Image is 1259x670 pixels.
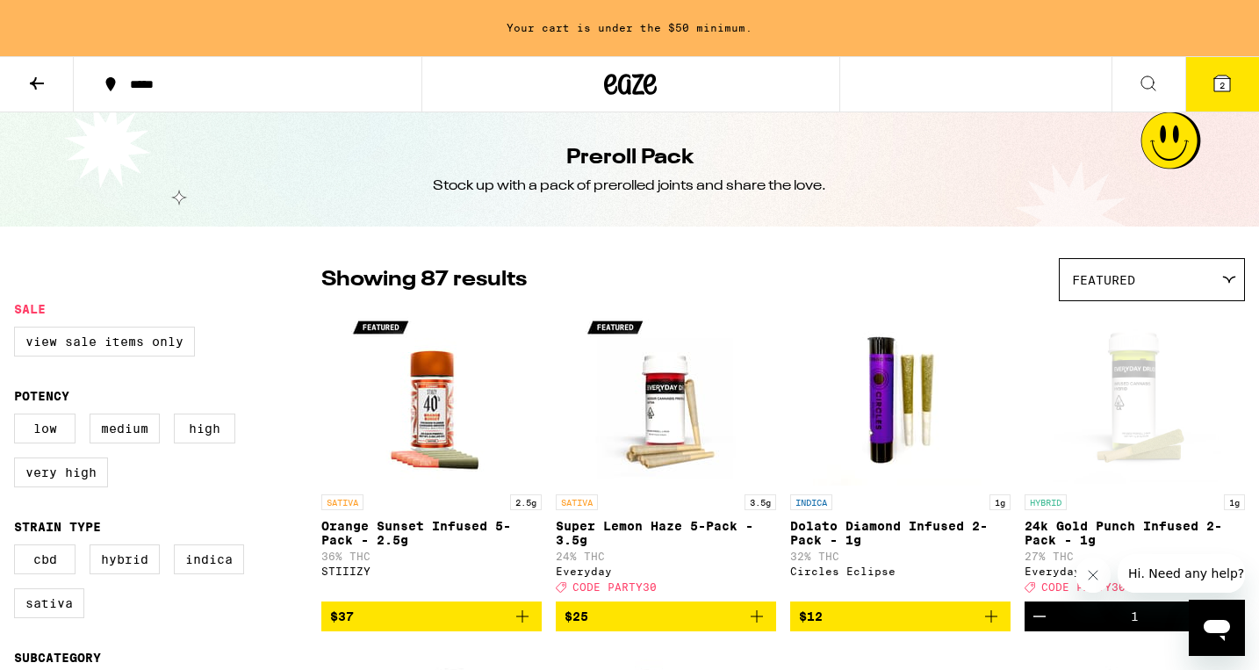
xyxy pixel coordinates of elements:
p: Dolato Diamond Infused 2-Pack - 1g [790,519,1011,547]
label: Indica [174,544,244,574]
p: 27% THC [1025,551,1245,562]
p: HYBRID [1025,494,1067,510]
legend: Sale [14,302,46,316]
span: Featured [1072,273,1135,287]
label: CBD [14,544,76,574]
div: Stock up with a pack of prerolled joints and share the love. [433,177,826,196]
span: CODE PARTY30 [572,581,657,593]
span: CODE PARTY30 [1041,581,1126,593]
div: Circles Eclipse [790,566,1011,577]
p: SATIVA [556,494,598,510]
label: Hybrid [90,544,160,574]
label: High [174,414,235,443]
div: Everyday [556,566,776,577]
div: STIIIZY [321,566,542,577]
button: Add to bag [790,602,1011,631]
p: 32% THC [790,551,1011,562]
button: 2 [1185,57,1259,112]
span: $12 [799,609,823,623]
p: 1g [989,494,1011,510]
p: SATIVA [321,494,363,510]
a: Open page for Super Lemon Haze 5-Pack - 3.5g from Everyday [556,310,776,602]
span: $25 [565,609,588,623]
a: Open page for 24k Gold Punch Infused 2-Pack - 1g from Everyday [1025,310,1245,602]
p: 36% THC [321,551,542,562]
iframe: Button to launch messaging window [1189,600,1245,656]
p: 24k Gold Punch Infused 2-Pack - 1g [1025,519,1245,547]
button: Add to bag [556,602,776,631]
label: Medium [90,414,160,443]
legend: Subcategory [14,651,101,665]
iframe: Message from company [1118,554,1245,593]
div: 1 [1131,609,1139,623]
label: View Sale Items Only [14,327,195,357]
p: INDICA [790,494,832,510]
p: Super Lemon Haze 5-Pack - 3.5g [556,519,776,547]
a: Open page for Dolato Diamond Infused 2-Pack - 1g from Circles Eclipse [790,310,1011,602]
p: 3.5g [745,494,776,510]
label: Sativa [14,588,84,618]
a: Open page for Orange Sunset Infused 5-Pack - 2.5g from STIIIZY [321,310,542,602]
span: 2 [1219,80,1225,90]
button: Decrement [1025,602,1054,631]
p: Orange Sunset Infused 5-Pack - 2.5g [321,519,542,547]
label: Very High [14,457,108,487]
p: Showing 87 results [321,265,527,295]
legend: Potency [14,389,69,403]
button: Add to bag [321,602,542,631]
div: Everyday [1025,566,1245,577]
img: Circles Eclipse - Dolato Diamond Infused 2-Pack - 1g [813,310,989,486]
label: Low [14,414,76,443]
legend: Strain Type [14,520,101,534]
span: $37 [330,609,354,623]
p: 1g [1224,494,1245,510]
p: 24% THC [556,551,776,562]
img: STIIIZY - Orange Sunset Infused 5-Pack - 2.5g [344,310,520,486]
iframe: Close message [1076,558,1111,593]
h1: Preroll Pack [566,143,694,173]
p: 2.5g [510,494,542,510]
img: Everyday - Super Lemon Haze 5-Pack - 3.5g [579,310,754,486]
